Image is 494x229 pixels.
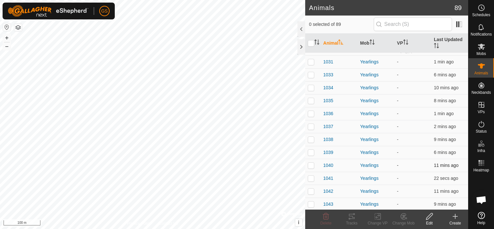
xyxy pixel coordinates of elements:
span: 1042 [323,188,333,195]
app-display-virtual-paddock-transition: - [397,202,399,207]
span: 19 Sept 2025, 1:07 pm [434,189,458,194]
span: 1037 [323,123,333,130]
div: Yearlings [360,201,392,208]
span: 1033 [323,71,333,78]
div: Yearlings [360,123,392,130]
span: Schedules [472,13,490,17]
span: 19 Sept 2025, 1:09 pm [434,137,456,142]
app-display-virtual-paddock-transition: - [397,176,399,181]
a: Privacy Policy [127,221,151,226]
span: 1038 [323,136,333,143]
span: 1031 [323,59,333,65]
span: 19 Sept 2025, 1:12 pm [434,150,456,155]
span: 19 Sept 2025, 1:09 pm [434,85,458,90]
span: 19 Sept 2025, 1:08 pm [434,163,458,168]
span: VPs [478,110,485,114]
th: Last Updated [431,34,468,53]
div: Yearlings [360,59,392,65]
span: 19 Sept 2025, 1:17 pm [434,59,454,64]
div: Change Mob [391,220,416,226]
button: i [295,219,302,226]
span: Infra [477,149,485,153]
div: Yearlings [360,97,392,104]
span: Delete [320,221,332,225]
img: Gallagher Logo [8,5,89,17]
app-display-virtual-paddock-transition: - [397,189,399,194]
app-display-virtual-paddock-transition: - [397,163,399,168]
span: GS [101,8,108,15]
button: – [3,42,11,50]
span: 19 Sept 2025, 1:16 pm [434,124,456,129]
span: 0 selected of 89 [309,21,374,28]
div: Open chat [472,190,491,210]
span: i [298,220,299,225]
span: Notifications [471,32,492,36]
th: Mob [358,34,394,53]
div: Yearlings [360,136,392,143]
span: 19 Sept 2025, 1:17 pm [434,111,454,116]
button: Map Layers [14,24,22,31]
span: 1036 [323,110,333,117]
div: Yearlings [360,71,392,78]
app-display-virtual-paddock-transition: - [397,59,399,64]
div: Change VP [365,220,391,226]
div: Edit [416,220,442,226]
p-sorticon: Activate to sort [314,40,319,46]
span: 19 Sept 2025, 1:19 pm [434,176,458,181]
span: 19 Sept 2025, 1:10 pm [434,98,456,103]
app-display-virtual-paddock-transition: - [397,124,399,129]
span: OFF [405,49,414,54]
input: Search (S) [374,17,452,31]
p-sorticon: Activate to sort [338,40,343,46]
p-sorticon: Activate to sort [434,44,439,49]
button: Reset Map [3,23,11,31]
span: 89 [455,3,462,13]
div: Yearlings [360,149,392,156]
app-display-virtual-paddock-transition: - [397,137,399,142]
span: 1043 [323,201,333,208]
app-display-virtual-paddock-transition: - [397,150,399,155]
th: Animal [321,34,358,53]
span: 1040 [323,162,333,169]
p-sorticon: Activate to sort [403,40,408,46]
p-sorticon: Activate to sort [370,40,375,46]
div: Create [442,220,468,226]
span: Neckbands [471,91,491,94]
h2: Animals [309,4,455,12]
span: 19 Sept 2025, 1:09 pm [434,202,456,207]
app-display-virtual-paddock-transition: - [397,85,399,90]
span: 19 Sept 2025, 1:12 pm [434,72,456,77]
span: Mobs [477,52,486,56]
span: 1039 [323,149,333,156]
div: Yearlings [360,175,392,182]
span: Animals [474,71,488,75]
div: Tracks [339,220,365,226]
button: + [3,34,11,42]
span: Heatmap [473,168,489,172]
div: Yearlings [360,162,392,169]
app-display-virtual-paddock-transition: - [397,111,399,116]
div: Yearlings [360,84,392,91]
span: Help [477,221,485,225]
app-display-virtual-paddock-transition: - [397,98,399,103]
a: Contact Us [159,221,178,226]
div: Yearlings [360,188,392,195]
span: 1035 [323,97,333,104]
app-display-virtual-paddock-transition: - [397,72,399,77]
th: VP [394,34,431,53]
div: Yearlings [360,110,392,117]
a: Help [468,209,494,227]
span: Status [476,129,487,133]
span: 1034 [323,84,333,91]
span: 1041 [323,175,333,182]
